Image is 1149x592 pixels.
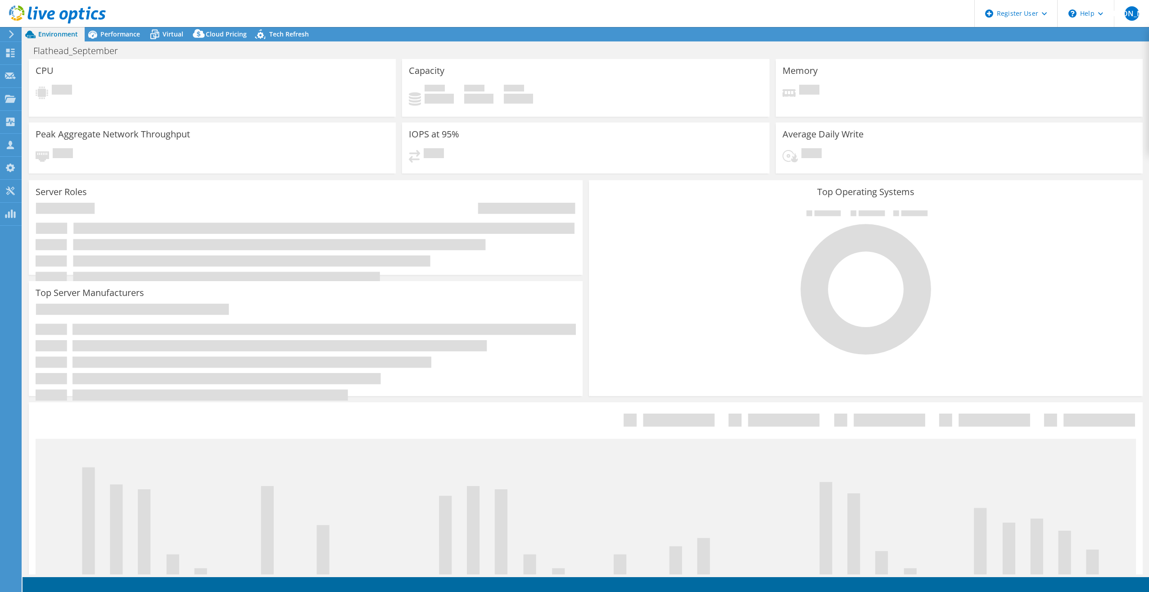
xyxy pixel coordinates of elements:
h3: CPU [36,66,54,76]
h4: 0 GiB [425,94,454,104]
span: Pending [799,85,819,97]
h3: Top Operating Systems [596,187,1136,197]
span: Pending [53,148,73,160]
h1: Flathead_September [29,46,132,56]
span: Total [504,85,524,94]
h3: Top Server Manufacturers [36,288,144,298]
span: Environment [38,30,78,38]
h3: IOPS at 95% [409,129,459,139]
h3: Average Daily Write [783,129,864,139]
span: Performance [100,30,140,38]
h3: Server Roles [36,187,87,197]
h3: Memory [783,66,818,76]
span: Virtual [163,30,183,38]
span: Pending [52,85,72,97]
span: Cloud Pricing [206,30,247,38]
span: Tech Refresh [269,30,309,38]
span: Used [425,85,445,94]
h4: 0 GiB [504,94,533,104]
span: [PERSON_NAME] [1125,6,1139,21]
span: Free [464,85,484,94]
h3: Peak Aggregate Network Throughput [36,129,190,139]
span: Pending [801,148,822,160]
span: Pending [424,148,444,160]
h4: 0 GiB [464,94,493,104]
h3: Capacity [409,66,444,76]
svg: \n [1068,9,1077,18]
